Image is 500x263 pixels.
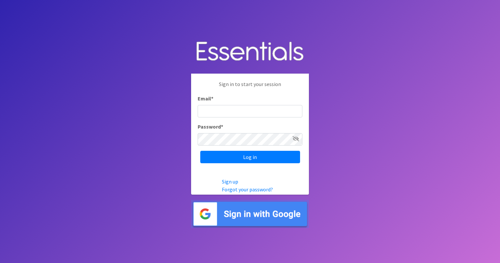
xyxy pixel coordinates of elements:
[191,35,309,69] img: Human Essentials
[198,123,223,131] label: Password
[221,123,223,130] abbr: required
[222,178,238,185] a: Sign up
[191,200,309,228] img: Sign in with Google
[198,95,213,102] label: Email
[211,95,213,102] abbr: required
[198,80,302,95] p: Sign in to start your session
[200,151,300,163] input: Log in
[222,186,273,193] a: Forgot your password?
